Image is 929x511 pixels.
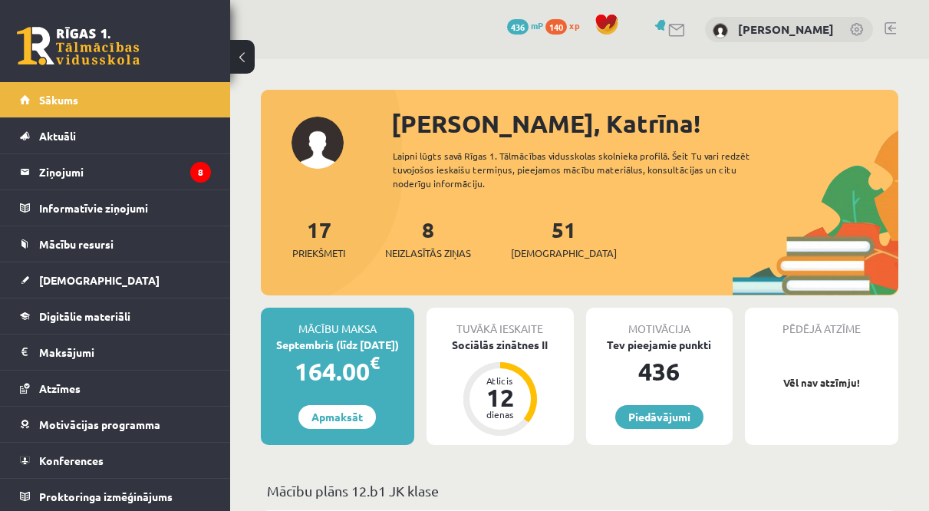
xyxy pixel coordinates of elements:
[292,216,345,261] a: 17Priekšmeti
[427,308,574,337] div: Tuvākā ieskaite
[292,246,345,261] span: Priekšmeti
[261,308,414,337] div: Mācību maksa
[20,262,211,298] a: [DEMOGRAPHIC_DATA]
[39,309,130,323] span: Digitālie materiāli
[39,417,160,431] span: Motivācijas programma
[753,375,891,391] p: Vēl nav atzīmju!
[385,246,471,261] span: Neizlasītās ziņas
[745,308,898,337] div: Pēdējā atzīme
[267,480,892,501] p: Mācību plāns 12.b1 JK klase
[20,82,211,117] a: Sākums
[586,308,733,337] div: Motivācija
[20,226,211,262] a: Mācību resursi
[20,154,211,190] a: Ziņojumi8
[39,273,160,287] span: [DEMOGRAPHIC_DATA]
[20,443,211,478] a: Konferences
[20,335,211,370] a: Maksājumi
[39,490,173,503] span: Proktoringa izmēģinājums
[39,190,211,226] legend: Informatīvie ziņojumi
[39,93,78,107] span: Sākums
[615,405,703,429] a: Piedāvājumi
[545,19,587,31] a: 140 xp
[190,162,211,183] i: 8
[713,23,728,38] img: Katrīna Grima
[507,19,529,35] span: 436
[261,337,414,353] div: Septembris (līdz [DATE])
[427,337,574,353] div: Sociālās zinātnes II
[586,337,733,353] div: Tev pieejamie punkti
[586,353,733,390] div: 436
[298,405,376,429] a: Apmaksāt
[261,353,414,390] div: 164.00
[39,381,81,395] span: Atzīmes
[738,21,834,37] a: [PERSON_NAME]
[20,298,211,334] a: Digitālie materiāli
[511,246,617,261] span: [DEMOGRAPHIC_DATA]
[20,407,211,442] a: Motivācijas programma
[17,27,140,65] a: Rīgas 1. Tālmācības vidusskola
[393,149,776,190] div: Laipni lūgts savā Rīgas 1. Tālmācības vidusskolas skolnieka profilā. Šeit Tu vari redzēt tuvojošo...
[477,410,523,419] div: dienas
[427,337,574,438] a: Sociālās zinātnes II Atlicis 12 dienas
[39,154,211,190] legend: Ziņojumi
[477,385,523,410] div: 12
[569,19,579,31] span: xp
[370,351,380,374] span: €
[39,453,104,467] span: Konferences
[20,118,211,153] a: Aktuāli
[20,190,211,226] a: Informatīvie ziņojumi
[531,19,543,31] span: mP
[507,19,543,31] a: 436 mP
[545,19,567,35] span: 140
[20,371,211,406] a: Atzīmes
[477,376,523,385] div: Atlicis
[39,335,211,370] legend: Maksājumi
[511,216,617,261] a: 51[DEMOGRAPHIC_DATA]
[39,237,114,251] span: Mācību resursi
[39,129,76,143] span: Aktuāli
[385,216,471,261] a: 8Neizlasītās ziņas
[391,105,898,142] div: [PERSON_NAME], Katrīna!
